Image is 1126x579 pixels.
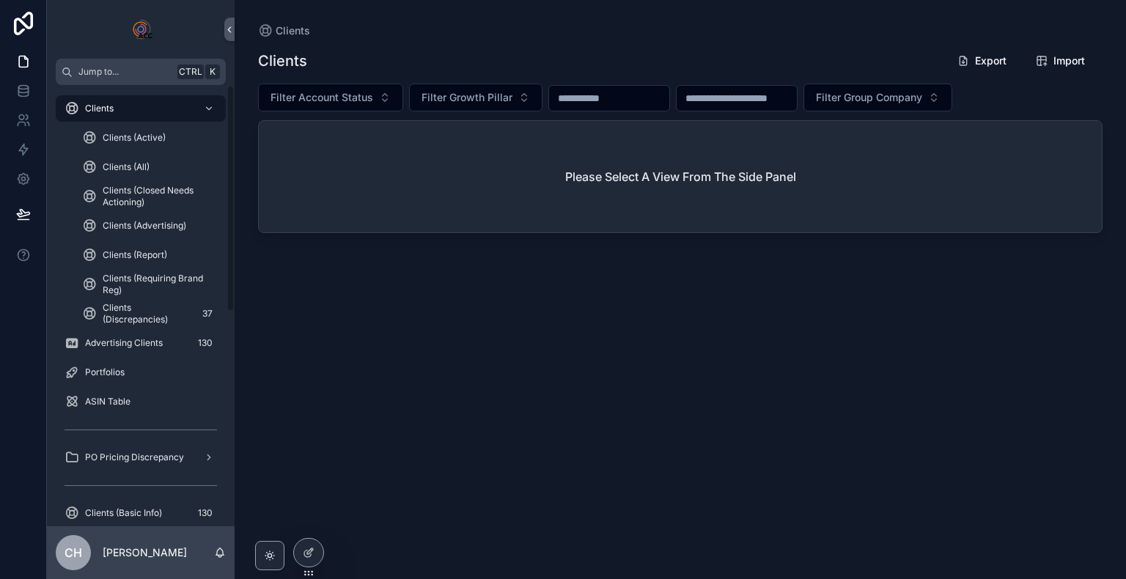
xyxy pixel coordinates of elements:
[73,125,226,151] a: Clients (Active)
[56,500,226,526] a: Clients (Basic Info)130
[73,183,226,210] a: Clients (Closed Needs Actioning)
[271,90,373,105] span: Filter Account Status
[85,337,163,349] span: Advertising Clients
[73,154,226,180] a: Clients (All)
[207,66,218,78] span: K
[85,366,125,378] span: Portfolios
[258,84,403,111] button: Select Button
[85,507,162,519] span: Clients (Basic Info)
[103,185,211,208] span: Clients (Closed Needs Actioning)
[276,23,310,38] span: Clients
[565,168,796,185] h2: Please Select A View From The Side Panel
[1024,48,1097,74] button: Import
[103,545,187,560] p: [PERSON_NAME]
[78,66,172,78] span: Jump to...
[194,334,217,352] div: 130
[103,273,211,296] span: Clients (Requiring Brand Reg)
[103,132,166,144] span: Clients (Active)
[47,85,235,526] div: scrollable content
[56,388,226,415] a: ASIN Table
[56,330,226,356] a: Advertising Clients130
[56,59,226,85] button: Jump to...CtrlK
[85,103,114,114] span: Clients
[103,302,192,325] span: Clients (Discrepancies)
[73,300,226,327] a: Clients (Discrepancies)37
[194,504,217,522] div: 130
[258,51,307,71] h1: Clients
[85,451,184,463] span: PO Pricing Discrepancy
[65,544,82,561] span: CH
[177,64,204,79] span: Ctrl
[946,48,1018,74] button: Export
[422,90,512,105] span: Filter Growth Pillar
[1053,54,1085,68] span: Import
[816,90,922,105] span: Filter Group Company
[56,359,226,386] a: Portfolios
[56,95,226,122] a: Clients
[73,271,226,298] a: Clients (Requiring Brand Reg)
[409,84,542,111] button: Select Button
[258,23,310,38] a: Clients
[73,242,226,268] a: Clients (Report)
[103,161,150,173] span: Clients (All)
[85,396,130,407] span: ASIN Table
[103,249,167,261] span: Clients (Report)
[803,84,952,111] button: Select Button
[129,18,152,41] img: App logo
[103,220,186,232] span: Clients (Advertising)
[56,444,226,471] a: PO Pricing Discrepancy
[73,213,226,239] a: Clients (Advertising)
[198,305,217,322] div: 37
